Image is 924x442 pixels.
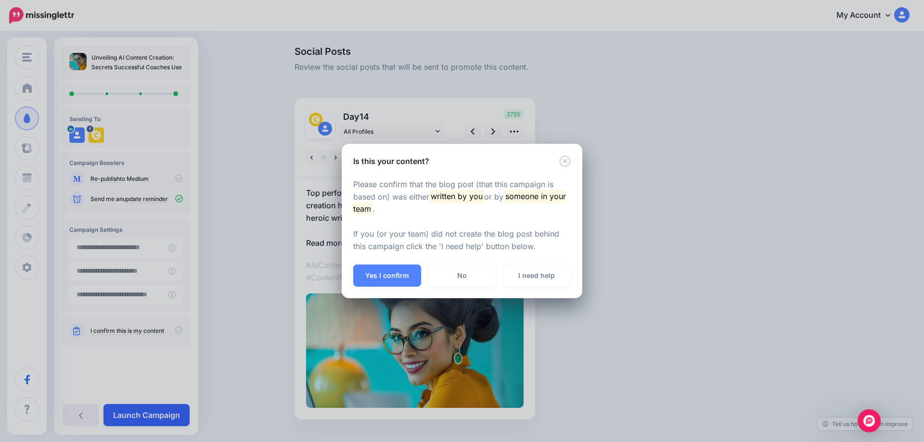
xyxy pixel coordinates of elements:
[353,155,429,167] h5: Is this your content?
[858,409,881,432] div: Open Intercom Messenger
[353,265,421,287] button: Yes I confirm
[353,190,566,215] mark: someone in your team
[353,178,571,253] p: Please confirm that the blog post (that this campaign is based on) was either or by . If you (or ...
[429,190,484,202] mark: written by you
[559,155,571,167] button: Close
[503,265,571,287] a: I need help
[428,265,496,287] a: No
